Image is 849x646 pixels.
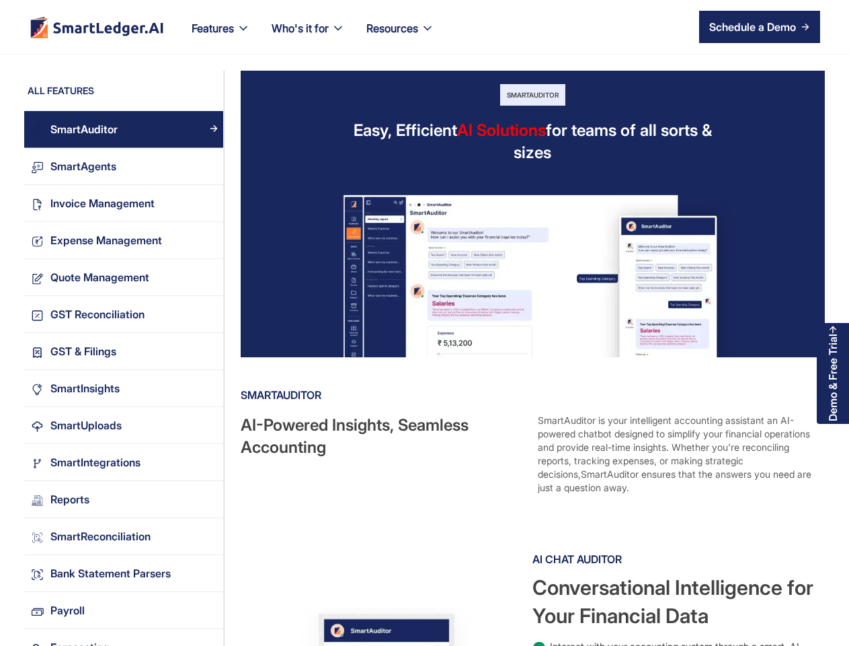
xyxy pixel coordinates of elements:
[241,384,825,406] div: SmartAuditor
[50,120,118,139] div: SmartAuditor
[241,414,528,495] div: AI-Powered Insights, Seamless Accounting
[50,194,155,213] div: Invoice Management
[210,569,218,577] img: Arrow Right Blue
[192,19,234,38] div: Features
[50,417,122,435] div: SmartUploads
[210,199,218,207] img: Arrow Right Blue
[24,444,223,481] a: SmartIntegrationsArrow Right Blue
[210,273,218,281] img: Arrow Right Blue
[24,296,223,333] a: GST ReconciliationArrow Right Blue
[709,19,796,35] div: Schedule a Demo
[538,414,825,495] div: SmartAuditor is your intelligent accounting assistant an AI-powered chatbot designed to simplify ...
[457,120,546,140] span: AI Solutions
[339,119,726,164] div: Easy, Efficient for teams of all sorts & sizes
[50,306,145,324] div: GST Reconciliation
[50,268,149,287] div: Quote Management
[24,84,223,104] div: ALL FEATURES
[50,380,120,398] div: SmartInsights
[24,592,223,629] a: PayrollArrow Right Blue
[210,310,218,318] img: Arrow Right Blue
[50,528,151,546] div: SmartReconciliation
[699,11,820,43] a: Schedule a Demo
[24,259,223,296] a: Quote ManagementArrow Right Blue
[356,19,445,54] div: Resources
[532,573,825,630] div: Conversational Intelligence for Your Financial Data
[24,481,223,518] a: ReportsArrow Right Blue
[827,334,839,421] div: Demo & Free Trial
[210,384,218,392] img: Arrow Right Blue
[29,16,165,38] a: home
[29,16,165,38] img: footer logo
[24,555,223,592] a: Bank Statement ParsersArrow Right Blue
[50,231,162,250] div: Expense Management
[50,565,171,583] div: Bank Statement Parsers
[532,548,825,570] div: AI Chat Auditor
[210,347,218,355] img: Arrow Right Blue
[210,495,218,503] img: Arrow Right Blue
[24,111,223,148] a: SmartAuditorArrow Right Blue
[210,606,218,614] img: Arrow Right Blue
[261,19,356,54] div: Who's it for
[24,333,223,370] a: GST & FilingsArrow Right Blue
[24,370,223,407] a: SmartInsightsArrow Right Blue
[210,236,218,244] img: Arrow Right Blue
[210,161,218,170] img: Arrow Right Blue
[50,602,85,620] div: Payroll
[272,19,329,38] div: Who's it for
[801,23,809,31] img: arrow right icon
[210,421,218,429] img: Arrow Right Blue
[210,532,218,540] img: Arrow Right Blue
[181,19,261,54] div: Features
[210,458,218,466] img: Arrow Right Blue
[24,518,223,555] a: SmartReconciliationArrow Right Blue
[500,84,565,106] div: SmartAuditor
[50,157,116,176] div: SmartAgents
[24,407,223,444] a: SmartUploadsArrow Right Blue
[210,124,218,133] img: Arrow Right Blue
[24,185,223,222] a: Invoice ManagementArrow Right Blue
[50,343,116,361] div: GST & Filings
[24,148,223,185] a: SmartAgentsArrow Right Blue
[366,19,418,38] div: Resources
[50,454,140,472] div: SmartIntegrations
[50,491,89,509] div: Reports
[24,222,223,259] a: Expense ManagementArrow Right Blue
